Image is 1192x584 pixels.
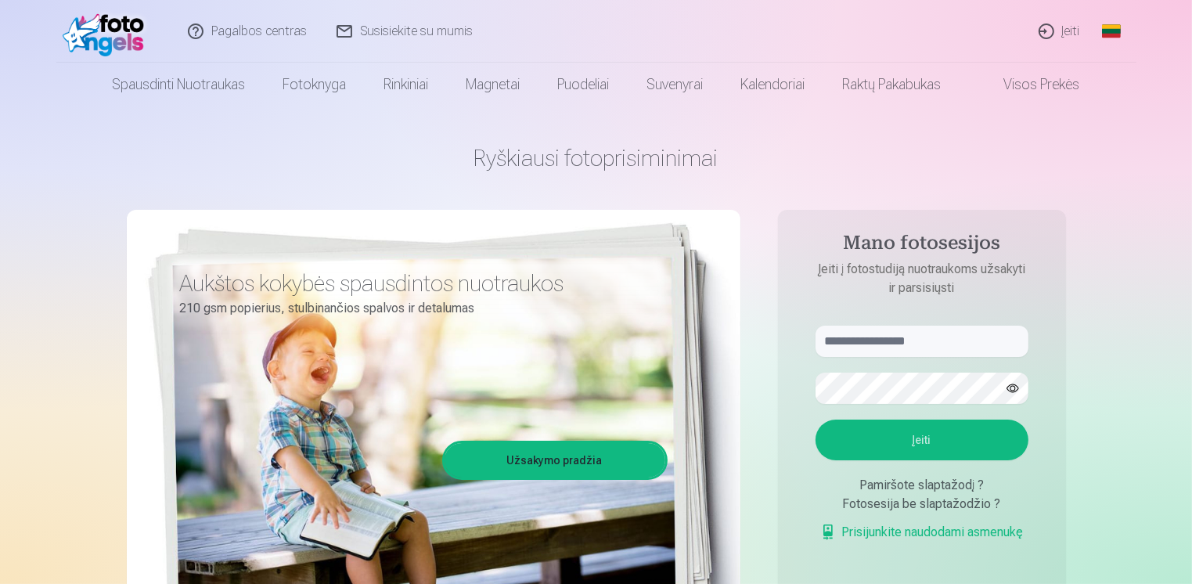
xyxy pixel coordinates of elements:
a: Rinkiniai [366,63,448,106]
div: Fotosesija be slaptažodžio ? [816,495,1028,514]
img: /fa2 [63,6,153,56]
p: 210 gsm popierius, stulbinančios spalvos ir detalumas [180,297,656,319]
a: Kalendoriai [722,63,824,106]
h1: Ryškiausi fotoprisiminimai [127,144,1066,172]
h3: Aukštos kokybės spausdintos nuotraukos [180,269,656,297]
a: Spausdinti nuotraukas [94,63,265,106]
a: Magnetai [448,63,539,106]
a: Fotoknyga [265,63,366,106]
p: Įeiti į fotostudiją nuotraukoms užsakyti ir parsisiųsti [800,260,1044,297]
a: Raktų pakabukas [824,63,960,106]
button: Įeiti [816,420,1028,460]
a: Visos prekės [960,63,1099,106]
div: Pamiršote slaptažodį ? [816,476,1028,495]
a: Užsakymo pradžia [445,443,665,478]
a: Prisijunkite naudodami asmenukę [820,523,1024,542]
h4: Mano fotosesijos [800,232,1044,260]
a: Puodeliai [539,63,628,106]
a: Suvenyrai [628,63,722,106]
